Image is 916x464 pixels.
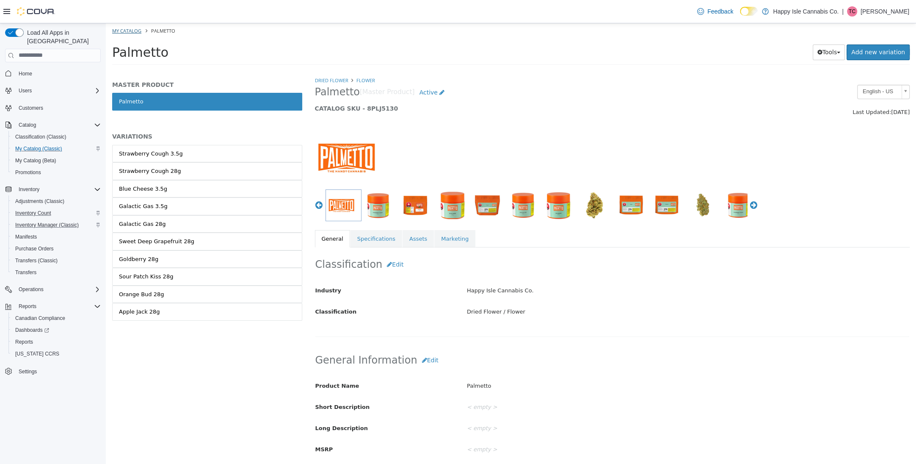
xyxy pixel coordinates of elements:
[19,186,39,193] span: Inventory
[15,103,101,113] span: Customers
[15,210,51,217] span: Inventory Count
[15,222,79,228] span: Inventory Manager (Classic)
[19,286,44,293] span: Operations
[12,337,101,347] span: Reports
[355,440,810,455] div: < empty >
[12,156,60,166] a: My Catalog (Beta)
[849,6,855,17] span: TC
[15,184,101,194] span: Inventory
[8,131,104,143] button: Classification (Classic)
[12,256,61,266] a: Transfers (Classic)
[328,207,370,225] a: Marketing
[15,350,59,357] span: [US_STATE] CCRS
[15,184,43,194] button: Inventory
[8,207,104,219] button: Inventory Count
[6,58,196,65] h5: MASTER PRODUCT
[15,301,101,311] span: Reports
[12,208,55,218] a: Inventory Count
[12,267,40,278] a: Transfers
[741,21,804,37] a: Add new variation
[355,398,810,413] div: < empty >
[19,105,43,111] span: Customers
[19,303,36,310] span: Reports
[15,339,33,345] span: Reports
[12,244,57,254] a: Purchase Orders
[12,208,101,218] span: Inventory Count
[13,144,75,152] div: Strawberry Cough 28g
[209,62,254,75] span: Palmetto
[8,167,104,178] button: Promotions
[8,143,104,155] button: My Catalog (Classic)
[15,367,40,377] a: Settings
[751,61,804,76] a: English - US
[19,87,32,94] span: Users
[13,126,77,135] div: Strawberry Cough 3.5g
[15,120,39,130] button: Catalog
[6,69,196,87] a: Palmetto
[8,312,104,324] button: Canadian Compliance
[2,283,104,295] button: Operations
[24,28,101,45] span: Load All Apps in [GEOGRAPHIC_DATA]
[8,255,104,267] button: Transfers (Classic)
[740,7,758,16] input: Dark Mode
[773,6,839,17] p: Happy Isle Cannabis Co.
[15,245,54,252] span: Purchase Orders
[355,419,810,434] div: < empty >
[13,284,54,293] div: Apple Jack 28g
[8,324,104,336] a: Dashboards
[15,198,64,205] span: Adjustments (Classic)
[2,85,104,97] button: Users
[12,267,101,278] span: Transfers
[210,264,236,270] span: Industry
[2,300,104,312] button: Reports
[643,178,652,186] button: Next
[15,86,101,96] span: Users
[45,4,69,11] span: Palmetto
[12,325,101,335] span: Dashboards
[6,4,36,11] a: My Catalog
[210,381,264,387] span: Short Description
[276,233,302,249] button: Edit
[752,62,792,75] span: English - US
[2,183,104,195] button: Inventory
[13,249,67,258] div: Sour Patch Kiss 28g
[15,257,58,264] span: Transfers (Classic)
[6,22,63,36] span: Palmetto
[12,244,101,254] span: Purchase Orders
[707,21,739,37] button: Tools
[15,284,47,295] button: Operations
[2,365,104,377] button: Settings
[355,356,810,370] div: Palmetto
[12,232,101,242] span: Manifests
[861,6,909,17] p: [PERSON_NAME]
[15,269,36,276] span: Transfers
[19,70,32,77] span: Home
[12,325,52,335] a: Dashboards
[15,366,101,376] span: Settings
[251,54,269,60] a: Flower
[8,243,104,255] button: Purchase Orders
[355,377,810,392] div: < empty >
[210,423,227,429] span: MSRP
[12,349,101,359] span: Washington CCRS
[209,81,652,89] h5: CATALOG SKU - 8PLJ5130
[8,348,104,360] button: [US_STATE] CCRS
[847,6,857,17] div: Tarin Cooper
[12,167,101,178] span: Promotions
[355,281,810,296] div: Dried Flower / Flower
[12,313,69,323] a: Canadian Compliance
[8,219,104,231] button: Inventory Manager (Classic)
[6,109,196,117] h5: VARIATIONS
[19,368,37,375] span: Settings
[15,103,47,113] a: Customers
[785,86,804,92] span: [DATE]
[19,122,36,128] span: Catalog
[12,167,44,178] a: Promotions
[13,232,52,240] div: Goldberry 28g
[209,103,272,166] img: 150
[297,207,328,225] a: Assets
[15,315,65,322] span: Canadian Compliance
[5,64,101,400] nav: Complex example
[13,161,61,170] div: Blue Cheese 3.5g
[8,195,104,207] button: Adjustments (Classic)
